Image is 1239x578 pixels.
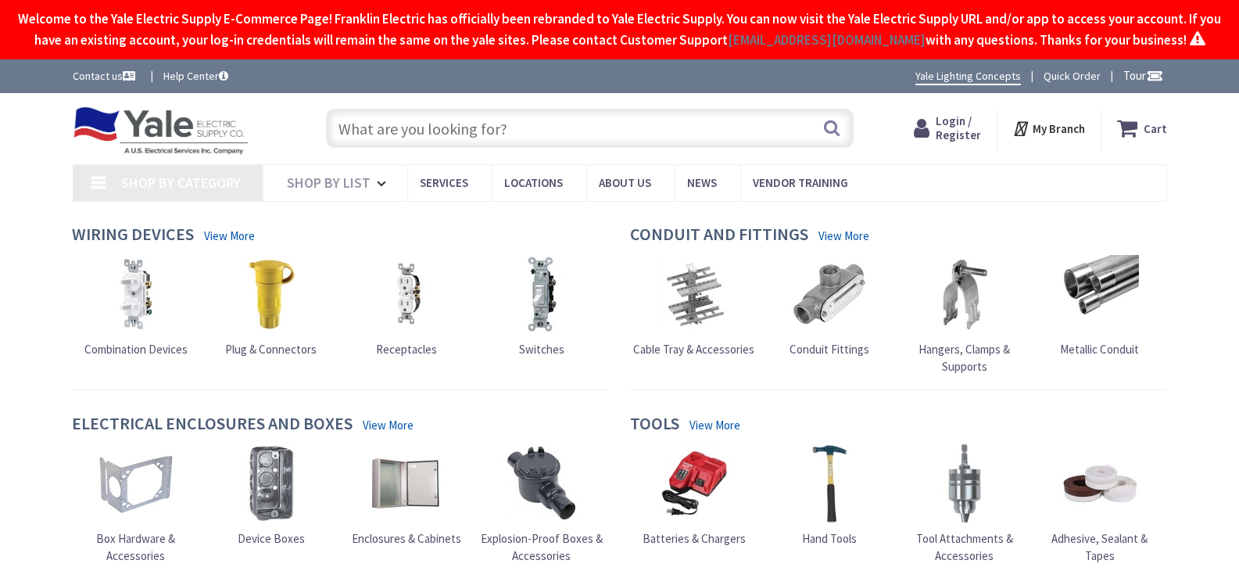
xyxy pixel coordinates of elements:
[503,255,581,357] a: Switches Switches
[915,68,1021,85] a: Yale Lighting Concepts
[73,106,249,155] img: Yale Electric Supply Co.
[232,255,310,333] img: Plug & Connectors
[753,175,848,190] span: Vendor Training
[1012,114,1085,142] div: My Branch
[790,444,868,522] img: Hand Tools
[1051,531,1148,562] span: Adhesive, Sealant & Tapes
[687,175,717,190] span: News
[818,228,869,244] a: View More
[97,255,175,333] img: Combination Devices
[72,414,353,436] h4: Electrical Enclosures and Boxes
[1044,68,1101,84] a: Quick Order
[926,255,1004,333] img: Hangers, Clamps & Supports
[1036,444,1164,564] a: Adhesive, Sealant & Tapes Adhesive, Sealant & Tapes
[367,255,446,333] img: Receptacles
[633,342,754,357] span: Cable Tray & Accessories
[204,228,255,244] a: View More
[478,444,606,564] a: Explosion-Proof Boxes & Accessories Explosion-Proof Boxes & Accessories
[96,531,175,562] span: Box Hardware & Accessories
[1061,255,1139,333] img: Metallic Conduit
[1061,444,1139,522] img: Adhesive, Sealant & Tapes
[633,255,754,357] a: Cable Tray & Accessories Cable Tray & Accessories
[643,531,746,546] span: Batteries & Chargers
[326,109,854,148] input: What are you looking for?
[728,30,926,51] a: [EMAIL_ADDRESS][DOMAIN_NAME]
[481,531,603,562] span: Explosion-Proof Boxes & Accessories
[352,444,461,547] a: Enclosures & Cabinets Enclosures & Cabinets
[163,68,228,84] a: Help Center
[225,255,317,357] a: Plug & Connectors Plug & Connectors
[790,255,868,333] img: Conduit Fittings
[287,174,371,192] span: Shop By List
[919,342,1010,373] span: Hangers, Clamps & Supports
[84,342,188,357] span: Combination Devices
[121,174,241,192] span: Shop By Category
[232,444,310,547] a: Device Boxes Device Boxes
[367,444,446,522] img: Enclosures & Cabinets
[420,175,468,190] span: Services
[503,444,581,522] img: Explosion-Proof Boxes & Accessories
[655,444,733,522] img: Batteries & Chargers
[72,224,194,247] h4: Wiring Devices
[790,342,869,357] span: Conduit Fittings
[18,10,1221,48] span: Welcome to the Yale Electric Supply E-Commerce Page! Franklin Electric has officially been rebran...
[790,255,869,357] a: Conduit Fittings Conduit Fittings
[655,255,733,333] img: Cable Tray & Accessories
[1123,68,1163,83] span: Tour
[1060,342,1139,357] span: Metallic Conduit
[1033,121,1085,136] strong: My Branch
[914,114,981,142] a: Login / Register
[630,414,679,436] h4: Tools
[504,175,563,190] span: Locations
[225,342,317,357] span: Plug & Connectors
[936,113,981,142] span: Login / Register
[643,444,746,547] a: Batteries & Chargers Batteries & Chargers
[1060,255,1139,357] a: Metallic Conduit Metallic Conduit
[689,417,740,433] a: View More
[238,531,305,546] span: Device Boxes
[72,444,200,564] a: Box Hardware & Accessories Box Hardware & Accessories
[352,531,461,546] span: Enclosures & Cabinets
[97,444,175,522] img: Box Hardware & Accessories
[599,175,651,190] span: About Us
[916,531,1013,562] span: Tool Attachments & Accessories
[802,531,857,546] span: Hand Tools
[1144,114,1167,142] strong: Cart
[519,342,564,357] span: Switches
[503,255,581,333] img: Switches
[926,444,1004,522] img: Tool Attachments & Accessories
[1117,114,1167,142] a: Cart
[376,342,437,357] span: Receptacles
[367,255,446,357] a: Receptacles Receptacles
[790,444,868,547] a: Hand Tools Hand Tools
[73,68,138,84] a: Contact us
[232,444,310,522] img: Device Boxes
[363,417,414,433] a: View More
[84,255,188,357] a: Combination Devices Combination Devices
[630,224,808,247] h4: Conduit and Fittings
[901,444,1029,564] a: Tool Attachments & Accessories Tool Attachments & Accessories
[901,255,1029,375] a: Hangers, Clamps & Supports Hangers, Clamps & Supports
